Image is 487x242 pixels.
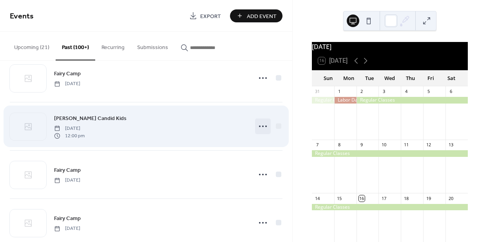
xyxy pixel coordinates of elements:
div: Tue [359,71,379,86]
span: [DATE] [54,80,80,87]
a: Fairy Camp [54,166,81,175]
div: Labor Day - No Classes [334,97,357,104]
div: Regular Classes [312,97,334,104]
div: Mon [339,71,359,86]
a: Export [183,9,227,22]
button: Past (100+) [56,32,95,60]
a: [PERSON_NAME] Candid Kids [54,114,127,123]
span: 12:00 pm [54,132,85,139]
span: [DATE] [54,177,80,184]
div: 20 [448,195,454,201]
button: Upcoming (21) [8,32,56,60]
span: [DATE] [54,225,80,232]
div: Regular Classes [312,204,468,211]
span: [PERSON_NAME] Candid Kids [54,115,127,123]
div: 2 [359,89,365,95]
div: Sat [441,71,462,86]
button: Recurring [95,32,131,60]
button: Add Event [230,9,282,22]
div: 5 [425,89,431,95]
div: 12 [425,142,431,148]
div: 9 [359,142,365,148]
span: Events [10,9,34,24]
span: Export [200,12,221,20]
div: 17 [381,195,387,201]
div: [DATE] [312,42,468,51]
div: Sun [318,71,339,86]
div: 8 [337,142,342,148]
span: Fairy Camp [54,215,81,223]
div: 31 [314,89,320,95]
div: 3 [381,89,387,95]
div: 16 [359,195,365,201]
div: Wed [380,71,400,86]
a: Fairy Camp [54,214,81,223]
button: Submissions [131,32,174,60]
div: 1 [337,89,342,95]
span: Fairy Camp [54,166,81,175]
div: Regular Classes [312,150,468,157]
div: 14 [314,195,320,201]
div: Regular Classes [357,97,468,104]
div: 11 [403,142,409,148]
div: Thu [400,71,420,86]
div: 15 [337,195,342,201]
div: 7 [314,142,320,148]
span: Add Event [247,12,277,20]
span: [DATE] [54,125,85,132]
div: 10 [381,142,387,148]
div: 18 [403,195,409,201]
div: Fri [420,71,441,86]
span: Fairy Camp [54,70,81,78]
div: 19 [425,195,431,201]
div: 4 [403,89,409,95]
a: Fairy Camp [54,69,81,78]
div: 13 [448,142,454,148]
div: 6 [448,89,454,95]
